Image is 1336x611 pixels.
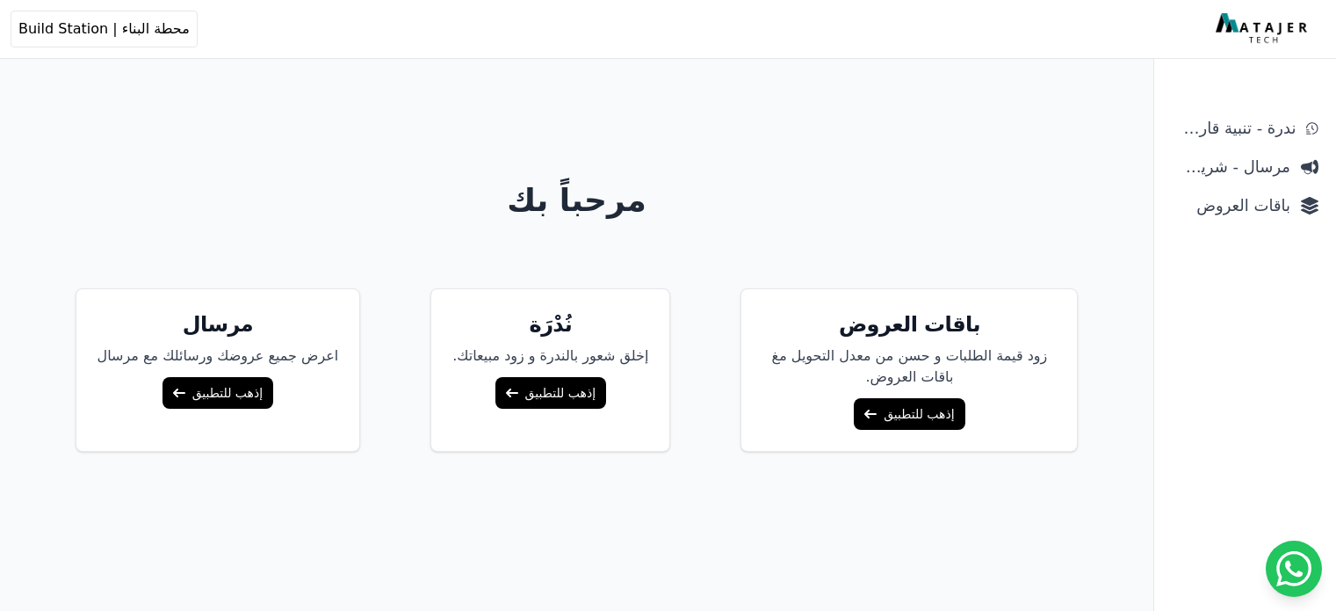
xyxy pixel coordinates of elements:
img: MatajerTech Logo [1216,13,1311,45]
span: باقات العروض [1172,193,1290,218]
a: إذهب للتطبيق [854,398,964,430]
h5: باقات العروض [762,310,1056,338]
a: إذهب للتطبيق [162,377,273,409]
p: اعرض جميع عروضك ورسائلك مع مرسال [97,346,339,367]
button: محطة البناء | Build Station [11,11,198,47]
span: ندرة - تنبية قارب علي النفاذ [1172,116,1296,141]
h1: مرحباً بك [15,183,1139,218]
span: محطة البناء | Build Station [18,18,190,40]
p: زود قيمة الطلبات و حسن من معدل التحويل مغ باقات العروض. [762,346,1056,388]
a: إذهب للتطبيق [495,377,606,409]
span: مرسال - شريط دعاية [1172,155,1290,179]
h5: نُدْرَة [452,310,648,338]
p: إخلق شعور بالندرة و زود مبيعاتك. [452,346,648,367]
h5: مرسال [97,310,339,338]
